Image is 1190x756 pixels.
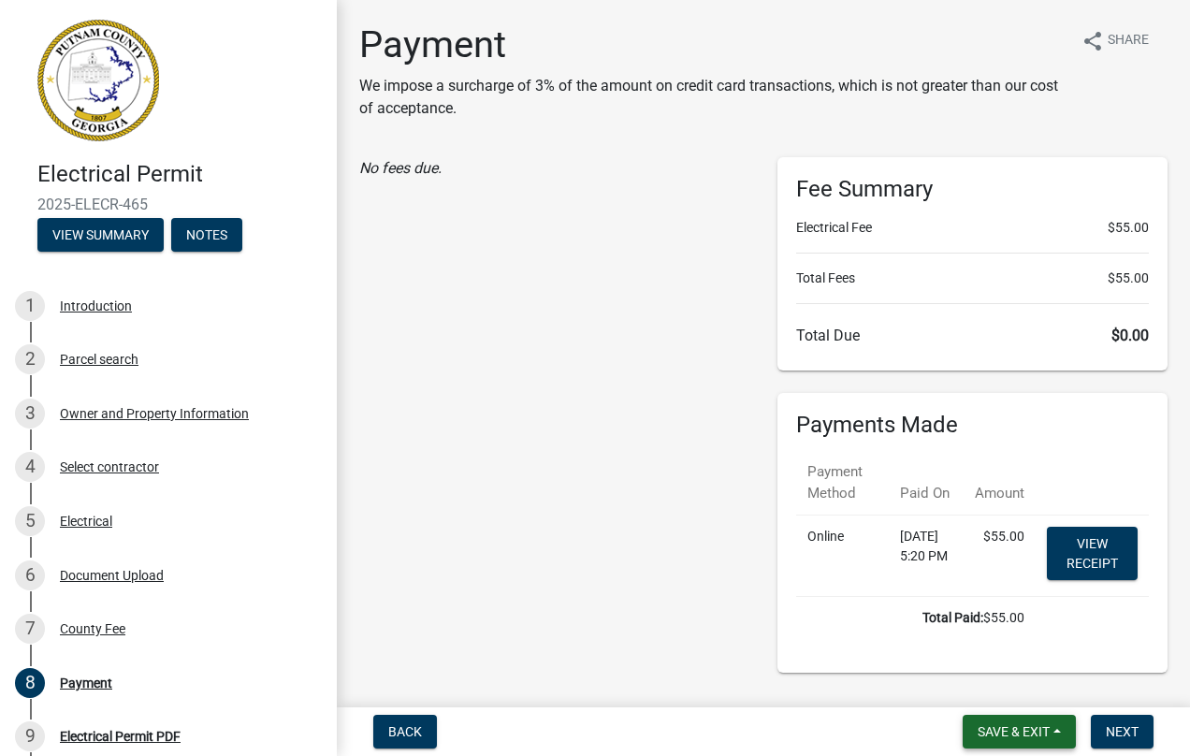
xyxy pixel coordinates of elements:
[796,412,1149,439] h6: Payments Made
[963,715,1076,749] button: Save & Exit
[388,724,422,739] span: Back
[796,327,1149,344] h6: Total Due
[964,450,1036,516] th: Amount
[60,569,164,582] div: Document Upload
[1081,30,1104,52] i: share
[964,516,1036,597] td: $55.00
[796,218,1149,238] li: Electrical Fee
[37,218,164,252] button: View Summary
[37,20,159,141] img: Putnam County, Georgia
[60,730,181,743] div: Electrical Permit PDF
[978,724,1050,739] span: Save & Exit
[60,353,138,366] div: Parcel search
[1108,30,1149,52] span: Share
[1067,22,1164,59] button: shareShare
[15,506,45,536] div: 5
[373,715,437,749] button: Back
[889,516,964,597] td: [DATE] 5:20 PM
[359,159,442,177] i: No fees due.
[15,721,45,751] div: 9
[889,450,964,516] th: Paid On
[60,299,132,313] div: Introduction
[1106,724,1139,739] span: Next
[1108,269,1149,288] span: $55.00
[15,452,45,482] div: 4
[60,460,159,473] div: Select contractor
[15,399,45,429] div: 3
[359,75,1067,120] p: We impose a surcharge of 3% of the amount on credit card transactions, which is not greater than ...
[171,228,242,243] wm-modal-confirm: Notes
[796,516,889,597] td: Online
[1047,527,1138,580] a: View receipt
[796,597,1036,640] td: $55.00
[15,668,45,698] div: 8
[171,218,242,252] button: Notes
[796,176,1149,203] h6: Fee Summary
[796,269,1149,288] li: Total Fees
[922,610,983,625] b: Total Paid:
[1108,218,1149,238] span: $55.00
[1091,715,1154,749] button: Next
[60,515,112,528] div: Electrical
[1111,327,1149,344] span: $0.00
[15,560,45,590] div: 6
[15,344,45,374] div: 2
[796,450,889,516] th: Payment Method
[37,161,322,188] h4: Electrical Permit
[15,614,45,644] div: 7
[60,622,125,635] div: County Fee
[15,291,45,321] div: 1
[37,228,164,243] wm-modal-confirm: Summary
[37,196,299,213] span: 2025-ELECR-465
[359,22,1067,67] h1: Payment
[60,407,249,420] div: Owner and Property Information
[60,676,112,690] div: Payment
